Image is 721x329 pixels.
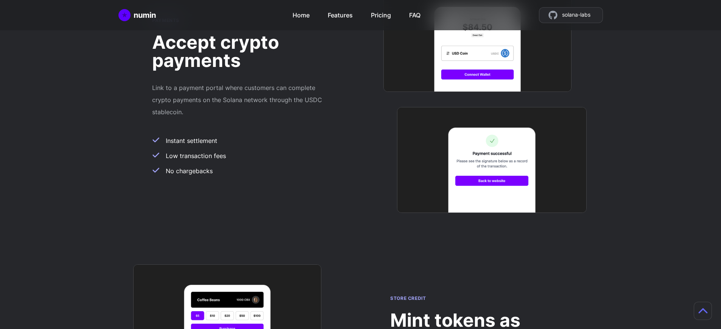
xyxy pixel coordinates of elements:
a: Pricing [371,8,391,20]
a: Features [328,8,353,20]
button: Scroll to top [694,302,712,320]
a: source code [539,7,603,23]
img: Feature image 6 [397,107,587,213]
h2: Accept crypto payments [152,33,331,70]
span: solana-labs [562,11,590,20]
span: Instant settlement [166,136,217,145]
a: FAQ [409,8,420,20]
span: Store credit [390,295,426,301]
span: No chargebacks [166,166,213,175]
span: Low transaction fees [166,151,226,160]
div: numin [134,10,156,20]
p: Link to a payment portal where customers can complete crypto payments on the Solana network throu... [152,82,331,118]
a: Home [293,8,310,20]
a: Home [118,9,156,21]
